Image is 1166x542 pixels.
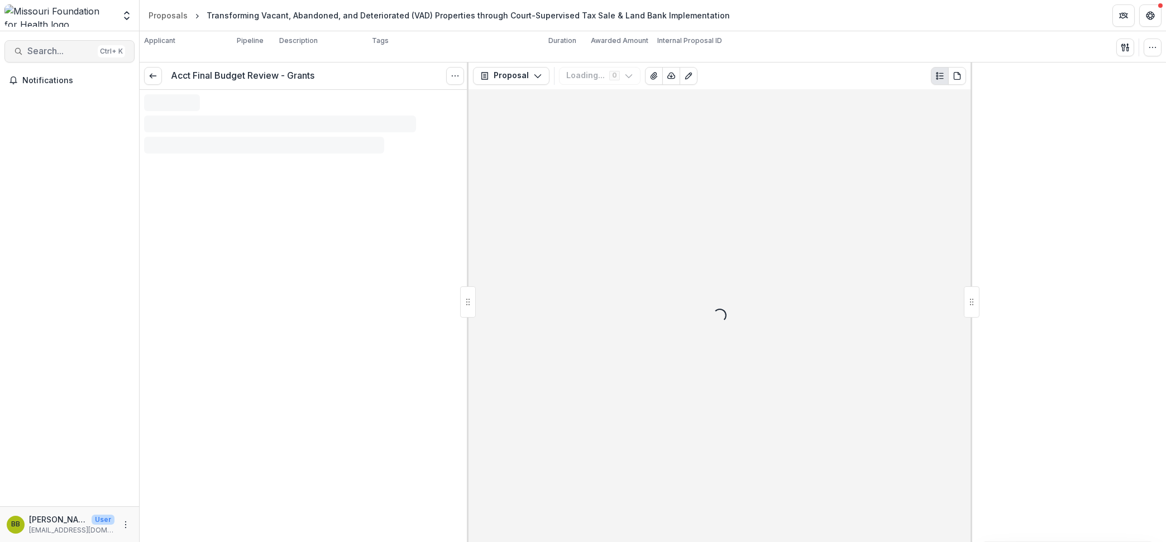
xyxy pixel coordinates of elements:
p: Awarded Amount [591,36,648,46]
button: Search... [4,40,135,63]
button: Loading...0 [559,67,641,85]
p: [PERSON_NAME] [29,514,87,525]
button: Proposal [473,67,549,85]
div: Transforming Vacant, Abandoned, and Deteriorated (VAD) Properties through Court-Supervised Tax Sa... [207,9,730,21]
button: Partners [1112,4,1135,27]
p: Duration [548,36,576,46]
button: Notifications [4,71,135,89]
button: Plaintext view [931,67,949,85]
button: Edit as form [680,67,697,85]
span: Search... [27,46,93,56]
button: Get Help [1139,4,1162,27]
p: Pipeline [237,36,264,46]
p: Applicant [144,36,175,46]
p: Internal Proposal ID [657,36,722,46]
button: Options [446,67,464,85]
p: Tags [372,36,389,46]
h3: Acct Final Budget Review - Grants [171,70,314,81]
p: Description [279,36,318,46]
span: Notifications [22,76,130,85]
button: Open entity switcher [119,4,135,27]
div: Ctrl + K [98,45,125,57]
button: PDF view [948,67,966,85]
p: [EMAIL_ADDRESS][DOMAIN_NAME] [29,525,114,535]
a: Proposals [144,7,192,23]
p: User [92,515,114,525]
button: View Attached Files [645,67,663,85]
button: More [119,518,132,531]
div: Proposals [149,9,188,21]
div: Brandy Boyer [11,521,20,528]
img: Missouri Foundation for Health logo [4,4,114,27]
nav: breadcrumb [144,7,734,23]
